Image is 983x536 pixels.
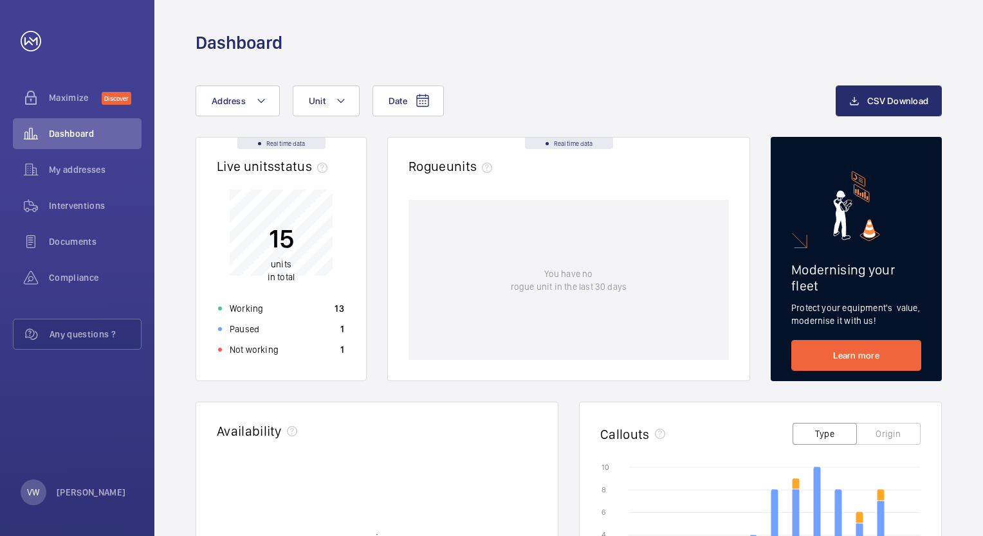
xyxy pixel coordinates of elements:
[335,302,344,315] p: 13
[268,222,295,255] p: 15
[237,138,326,149] div: Real time data
[511,267,627,293] p: You have no rogue unit in the last 30 days
[230,343,279,356] p: Not working
[27,486,39,499] p: VW
[793,423,857,445] button: Type
[833,171,880,241] img: marketing-card.svg
[49,91,102,104] span: Maximize
[102,92,131,105] span: Discover
[791,262,921,294] h2: Modernising your fleet
[409,158,497,174] h2: Rogue
[600,426,650,442] h2: Callouts
[340,343,344,356] p: 1
[217,423,282,439] h2: Availability
[217,158,333,174] h2: Live units
[791,340,921,371] a: Learn more
[196,85,280,116] button: Address
[49,127,142,140] span: Dashboard
[212,96,246,106] span: Address
[446,158,498,174] span: units
[293,85,360,116] button: Unit
[49,163,142,176] span: My addresses
[340,323,344,335] p: 1
[49,271,142,284] span: Compliance
[274,158,333,174] span: status
[372,85,444,116] button: Date
[525,138,613,149] div: Real time data
[309,96,326,106] span: Unit
[57,486,126,499] p: [PERSON_NAME]
[836,85,942,116] button: CSV Download
[49,199,142,212] span: Interventions
[49,235,142,248] span: Documents
[856,423,921,445] button: Origin
[602,508,606,517] text: 6
[50,328,141,341] span: Any questions ?
[230,323,259,335] p: Paused
[602,485,606,494] text: 8
[867,96,928,106] span: CSV Download
[389,96,407,106] span: Date
[791,301,921,327] p: Protect your equipment's value, modernise it with us!
[196,31,282,55] h1: Dashboard
[271,259,291,269] span: units
[268,258,295,283] p: in total
[230,302,263,315] p: Working
[602,463,609,472] text: 10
